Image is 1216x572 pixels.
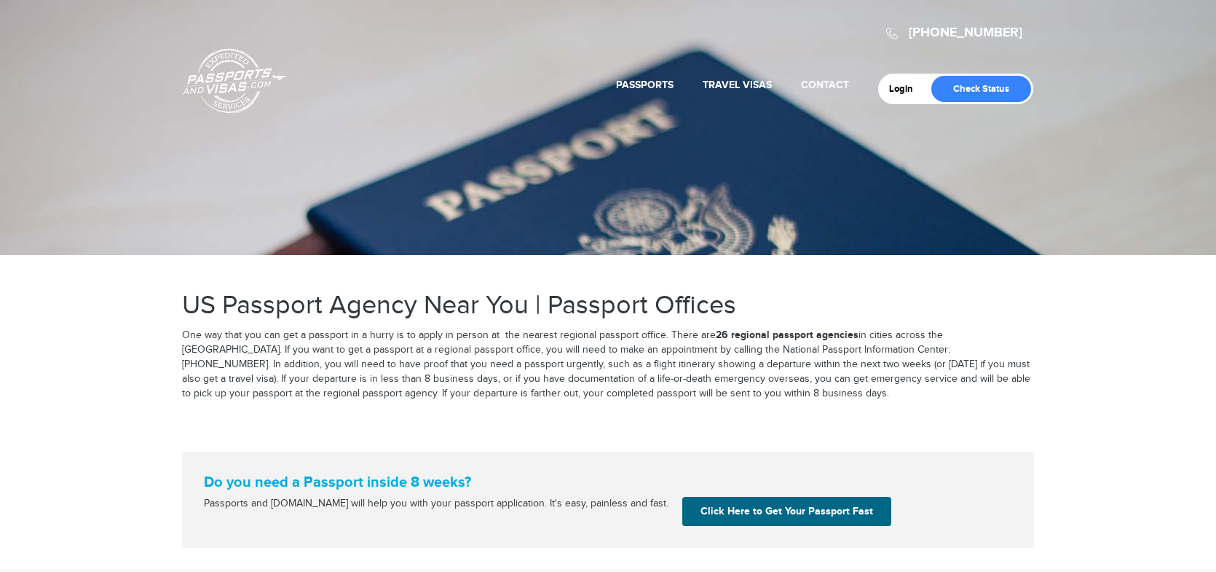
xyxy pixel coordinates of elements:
a: Passports [616,79,674,91]
p: One way that you can get a passport in a hurry is to apply in person at the nearest regional pass... [182,328,1034,401]
h1: US Passport Agency Near You | Passport Offices [182,291,1034,321]
strong: 26 regional passport agencies [716,329,858,341]
a: Passports & [DOMAIN_NAME] [183,48,286,114]
a: Click Here to Get Your Passport Fast [682,497,891,526]
a: Check Status [931,76,1031,102]
a: Contact [801,79,849,91]
strong: Do you need a Passport inside 8 weeks? [204,474,1012,491]
a: [PHONE_NUMBER] [909,25,1022,41]
a: Login [889,83,923,95]
div: Passports and [DOMAIN_NAME] will help you with your passport application. It's easy, painless and... [198,497,676,512]
a: Travel Visas [703,79,772,91]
